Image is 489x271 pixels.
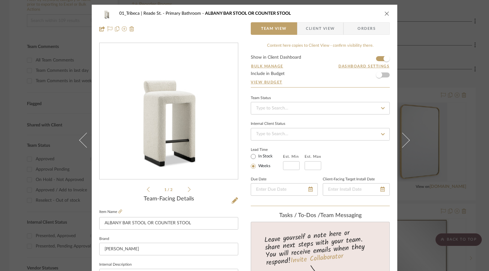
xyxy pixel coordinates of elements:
[251,122,285,125] div: Internal Client Status
[351,22,383,35] span: Orders
[251,128,390,141] input: Type to Search…
[251,212,390,219] div: team Messaging
[167,188,170,192] span: /
[283,154,299,159] label: Est. Min
[306,22,335,35] span: Client View
[323,183,390,196] input: Enter Install Date
[99,263,132,266] label: Internal Description
[99,196,238,203] div: Team-Facing Details
[251,152,283,170] mat-radio-group: Select item type
[338,63,390,69] button: Dashboard Settings
[251,63,284,69] button: Bulk Manage
[205,11,291,16] span: ALBANY BAR STOOL OR COUNTER STOOL
[129,26,134,31] img: Remove from project
[99,237,109,241] label: Brand
[279,213,320,218] span: Tasks / To-Dos /
[170,188,173,192] span: 2
[257,154,273,159] label: In Stock
[261,22,287,35] span: Team View
[99,217,238,230] input: Enter Item Name
[99,209,122,215] label: Item Name
[101,43,237,179] img: d529bcf1-27d6-495e-b6d2-47ba94c26a25_436x436.jpg
[290,251,344,267] a: Invite Collaborator
[251,183,318,196] input: Enter Due Date
[305,154,321,159] label: Est. Max
[251,147,283,152] label: Lead Time
[251,102,390,114] input: Type to Search…
[250,226,391,268] div: Leave yourself a note here or share next steps with your team. You will receive emails when they ...
[164,188,167,192] span: 1
[323,178,375,181] label: Client-Facing Target Install Date
[251,178,266,181] label: Due Date
[257,163,270,169] label: Weeks
[119,11,166,16] span: 01_Tribeca | Reade St.
[251,80,390,85] a: View Budget
[251,97,271,100] div: Team Status
[100,43,238,179] div: 0
[384,11,390,16] button: close
[99,7,114,20] img: d529bcf1-27d6-495e-b6d2-47ba94c26a25_48x40.jpg
[166,11,205,16] span: Primary Bathroom
[99,243,238,255] input: Enter Brand
[251,43,390,49] div: Content here copies to Client View - confirm visibility there.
